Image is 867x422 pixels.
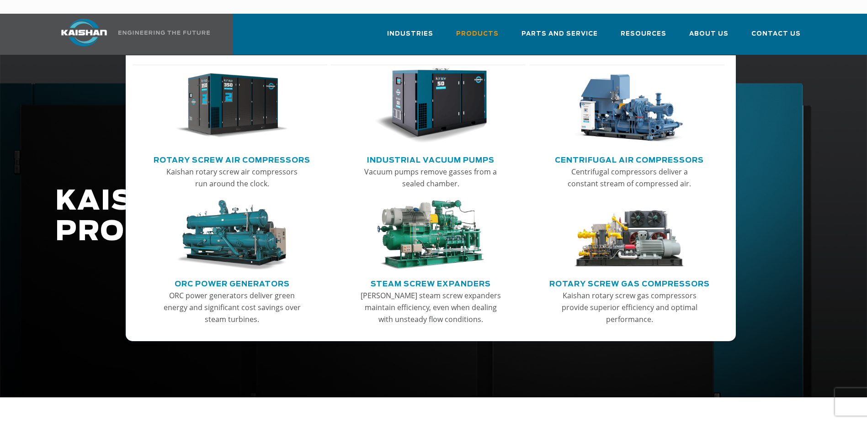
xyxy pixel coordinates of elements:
[359,166,502,190] p: Vacuum pumps remove gasses from a sealed chamber.
[689,22,729,53] a: About Us
[387,22,433,53] a: Industries
[118,31,210,35] img: Engineering the future
[371,276,491,290] a: Steam Screw Expanders
[521,29,598,39] span: Parts and Service
[154,152,310,166] a: Rotary Screw Air Compressors
[176,68,288,144] img: thumb-Rotary-Screw-Air-Compressors
[689,29,729,39] span: About Us
[558,166,701,190] p: Centrifugal compressors deliver a constant stream of compressed air.
[50,19,118,46] img: kaishan logo
[50,14,212,55] a: Kaishan USA
[176,200,288,270] img: thumb-ORC-Power-Generators
[387,29,433,39] span: Industries
[359,290,502,325] p: [PERSON_NAME] steam screw expanders maintain efficiency, even when dealing with unsteady flow con...
[161,166,303,190] p: Kaishan rotary screw air compressors run around the clock.
[55,186,684,248] h1: KAISHAN PRODUCTS
[456,29,499,39] span: Products
[751,29,801,39] span: Contact Us
[161,290,303,325] p: ORC power generators deliver green energy and significant cost savings over steam turbines.
[621,29,666,39] span: Resources
[558,290,701,325] p: Kaishan rotary screw gas compressors provide superior efficiency and optimal performance.
[456,22,499,53] a: Products
[175,276,290,290] a: ORC Power Generators
[367,152,495,166] a: Industrial Vacuum Pumps
[374,68,487,144] img: thumb-Industrial-Vacuum-Pumps
[573,68,686,144] img: thumb-Centrifugal-Air-Compressors
[573,200,686,270] img: thumb-Rotary-Screw-Gas-Compressors
[521,22,598,53] a: Parts and Service
[751,22,801,53] a: Contact Us
[555,152,704,166] a: Centrifugal Air Compressors
[621,22,666,53] a: Resources
[374,200,487,270] img: thumb-Steam-Screw-Expanders
[549,276,710,290] a: Rotary Screw Gas Compressors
